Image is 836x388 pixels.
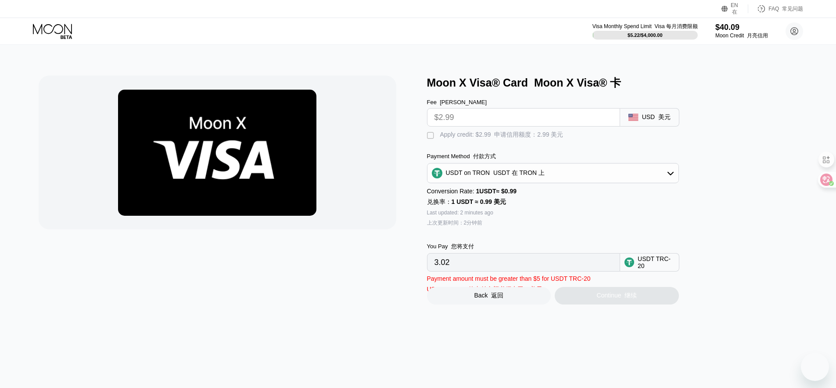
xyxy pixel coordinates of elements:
[638,255,675,269] div: USDT TRC-20
[782,6,803,12] font: 常见问题
[654,23,697,29] font: Visa 每月消费限额
[451,243,474,250] font: 您将支付
[427,287,551,305] div: Back 返回
[473,153,496,160] font: 付款方式
[534,76,621,89] font: Moon X Visa® 卡
[427,210,679,230] div: Last updated: 2 minutes ago
[434,109,613,126] input: $0.00
[592,23,698,40] div: Visa Monthly Spend Limit Visa 每月消费限额$5.22/$4,000.00
[494,131,563,138] font: 申请信用额度：2.99 美元
[446,169,545,177] div: USDT on TRON
[732,9,737,15] font: 在
[427,164,678,182] div: USDT on TRON USDT 在 TRON 上
[628,33,663,38] div: $5.22 / $4,000.00
[642,113,671,121] div: USD
[592,23,698,30] div: Visa Monthly Spend Limit
[440,131,563,139] div: Apply credit: $2.99
[427,188,679,210] div: Conversion Rate:
[493,169,545,176] font: USDT 在 TRON 上
[731,2,739,16] div: EN
[715,23,768,40] div: $40.09Moon Credit 月亮信用
[474,292,503,300] div: Back
[768,5,803,13] div: FAQ
[491,292,503,299] font: 返回
[427,131,436,140] div: 
[427,76,807,90] div: Moon X Visa® Card
[748,4,803,13] div: FAQ 常见问题
[658,113,671,120] font: 美元
[427,286,543,293] font: USDT TRC-20 的支付金额必须大于 5 美元
[715,32,768,40] div: Moon Credit
[427,198,506,205] font: 兑换率：
[427,152,679,160] div: Payment Method
[427,243,620,250] div: You Pay
[476,188,517,195] span: 1 USDT ≈ $0.99
[427,99,620,105] div: Fee
[747,33,768,39] font: 月亮信用
[427,275,591,297] div: Payment amount must be greater than $5 for USDT TRC-20
[440,99,487,105] font: [PERSON_NAME]
[801,353,829,381] iframe: 启动消息传送窗口的按钮
[427,220,483,226] font: 上次更新时间：2分钟前
[715,23,768,32] div: $40.09
[452,198,506,205] span: 1 USDT ≈ 0.99 美元
[721,4,748,13] div: EN 在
